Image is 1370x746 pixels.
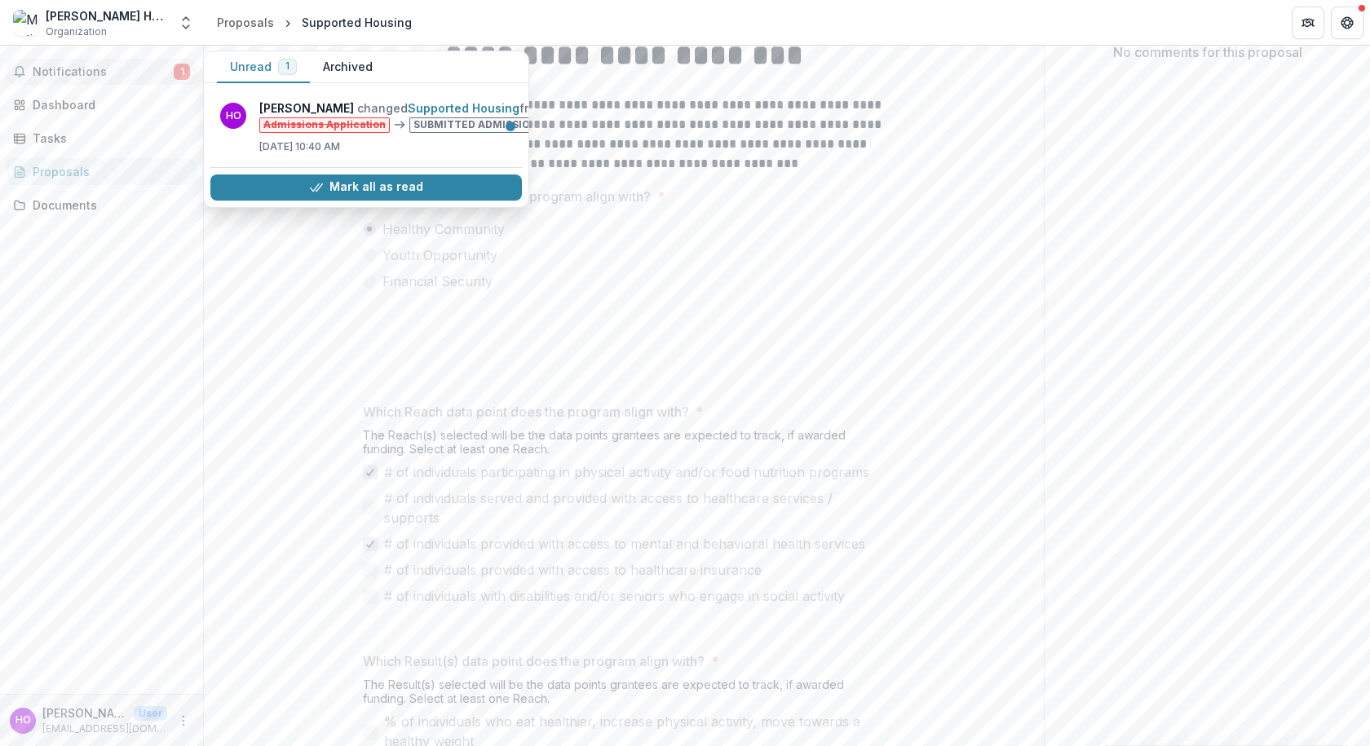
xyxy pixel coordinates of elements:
span: # of individuals provided with access to mental and behavioral health services [384,534,865,554]
span: # of individuals participating in physical activity and/or food nutrition programs [384,462,869,482]
p: [EMAIL_ADDRESS][DOMAIN_NAME] [42,722,167,736]
a: Dashboard [7,91,197,118]
div: Supported Housing [302,14,412,31]
div: Proposals [33,163,183,180]
div: [PERSON_NAME] House, Inc. [46,7,168,24]
a: Proposals [7,158,197,185]
div: Documents [33,196,183,214]
a: Supported Housing [408,101,519,115]
div: The Reach(s) selected will be the data points grantees are expected to track, if awarded funding.... [363,428,885,462]
span: # of individuals served and provided with access to healthcare services / supports [384,488,885,527]
div: Proposals [217,14,274,31]
p: Which Reach data point does the program align with? [363,402,689,422]
span: 1 [174,64,190,80]
a: Documents [7,192,197,219]
button: Get Help [1331,7,1363,39]
button: Partners [1292,7,1324,39]
span: # of individuals with disabilities and/or seniors who engage in social activity [384,586,845,606]
span: Financial Security [382,271,493,291]
p: changed from [259,99,578,133]
span: Youth Opportunity [382,245,497,265]
p: No comments for this proposal [1113,42,1302,62]
img: Martin House, Inc. [13,10,39,36]
span: # of individuals provided with access to healthcare insurance [384,560,762,580]
a: Tasks [7,125,197,152]
div: Dashboard [33,96,183,113]
span: Healthy Community [382,219,505,239]
span: Notifications [33,65,174,79]
button: Notifications1 [7,59,197,85]
button: Mark all as read [210,174,522,201]
button: Archived [310,51,386,83]
span: Organization [46,24,107,39]
nav: breadcrumb [210,11,418,34]
button: Unread [217,51,310,83]
p: Which Result(s) data point does the program align with? [363,651,705,671]
div: Heather O'Connor [15,715,31,726]
button: Open entity switcher [175,7,197,39]
div: The Result(s) selected will be the data points grantees are expected to track, if awarded funding... [363,678,885,712]
p: User [134,706,167,721]
p: [PERSON_NAME] [42,704,127,722]
span: 1 [285,60,289,72]
button: More [174,711,193,731]
a: Proposals [210,11,281,34]
div: Tasks [33,130,183,147]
